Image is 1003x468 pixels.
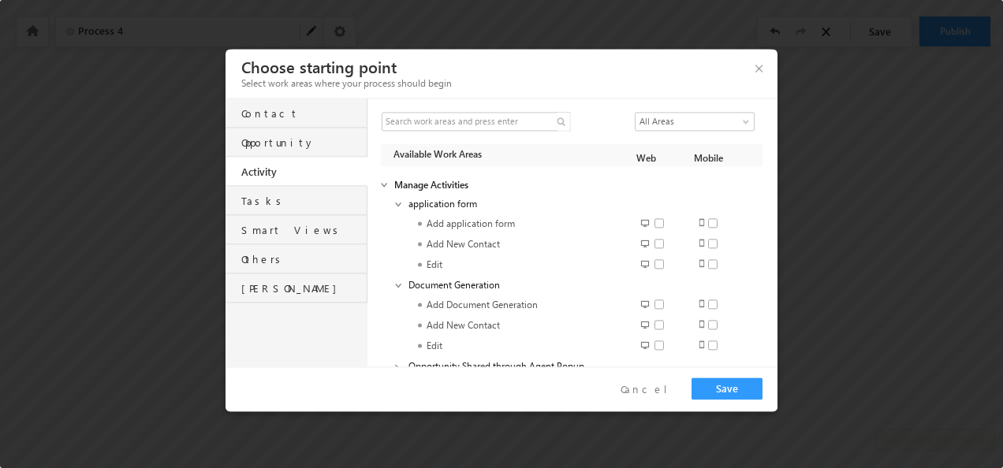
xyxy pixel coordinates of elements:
[393,147,614,169] span: Available Work Areas
[382,112,558,131] input: Search work areas and press enter
[241,186,367,208] div: Tasks
[408,197,477,211] span: application form
[241,128,367,150] div: Opportunity
[692,377,763,399] button: Save
[427,258,442,270] span: Edit
[241,157,367,179] div: Activity
[241,98,367,121] div: Contact
[241,273,367,295] div: [PERSON_NAME]
[615,147,677,169] span: Web
[241,76,774,91] h4: Select work areas where your process should begin
[609,378,692,401] button: Cancel
[408,359,584,373] span: Opportunity Shared through Agent Popup
[677,147,740,169] span: Mobile
[635,112,755,131] a: All Areas
[394,178,468,192] span: Manage Activities
[427,299,538,310] span: Add Document Generation
[241,53,774,80] h3: Choose starting point
[427,238,500,250] span: Add New Contact
[241,244,367,266] div: Others
[427,319,500,331] span: Add New Contact
[241,215,367,237] div: Smart Views
[557,112,570,131] i: Search Fields
[427,217,515,229] span: Add application form
[408,278,500,292] span: Document Generation
[427,340,442,351] span: Edit
[636,114,744,128] span: All Areas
